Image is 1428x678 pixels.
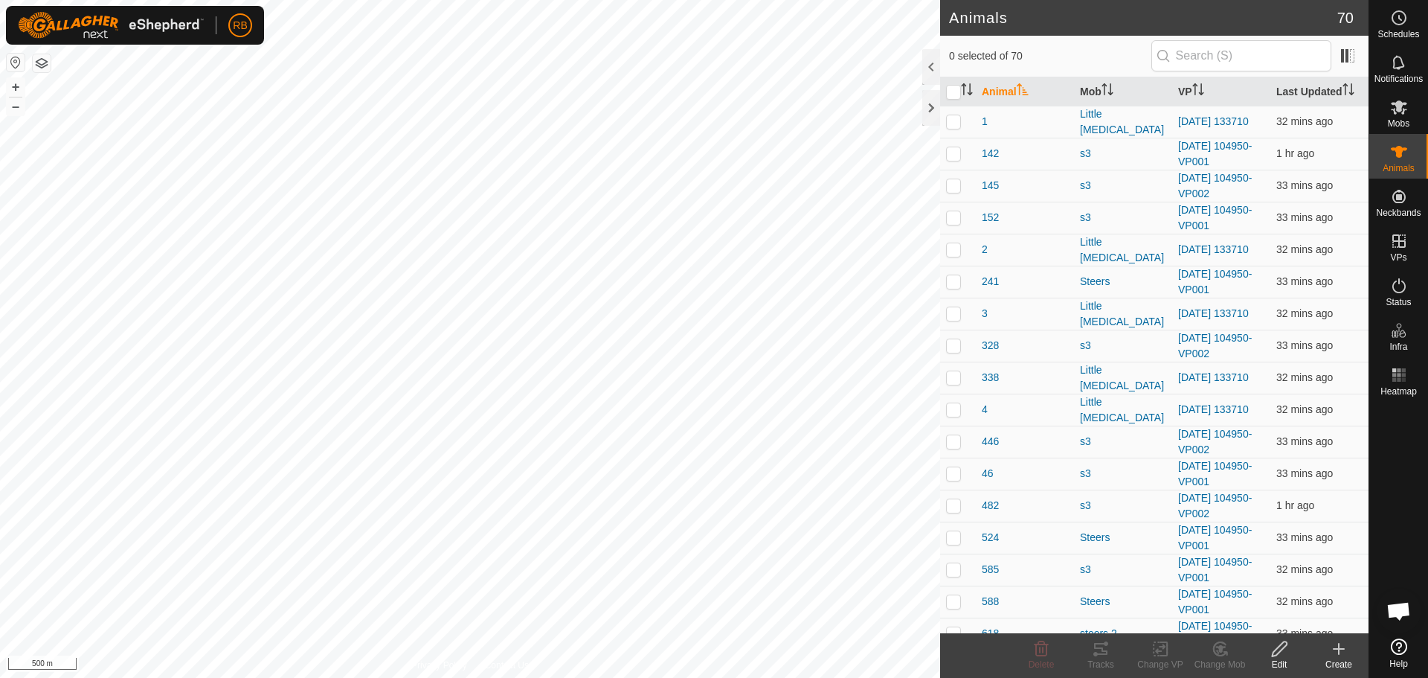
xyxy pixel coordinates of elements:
span: Notifications [1374,74,1423,83]
div: s3 [1080,210,1166,226]
span: VPs [1390,253,1406,262]
button: Reset Map [7,54,25,71]
span: RB [233,18,247,33]
img: Gallagher Logo [18,12,204,39]
span: 70 [1337,7,1354,29]
div: s3 [1080,338,1166,354]
input: Search (S) [1151,40,1331,71]
a: [DATE] 133710 [1178,115,1249,127]
a: [DATE] 104950-VP001 [1178,268,1252,295]
a: [DATE] 104950-VP002 [1178,620,1252,647]
span: 588 [982,594,999,610]
span: 29 Sept 2025, 2:33 pm [1276,563,1333,575]
span: 338 [982,370,999,386]
div: Change VP [1130,658,1190,671]
p-sorticon: Activate to sort [961,86,973,97]
p-sorticon: Activate to sort [1017,86,1029,97]
span: Status [1386,298,1411,307]
span: 29 Sept 2025, 2:33 pm [1276,371,1333,383]
span: 585 [982,562,999,578]
span: Neckbands [1376,208,1421,217]
a: [DATE] 104950-VP001 [1178,556,1252,583]
span: Animals [1383,164,1415,173]
a: [DATE] 104950-VP001 [1178,140,1252,167]
div: Steers [1080,530,1166,546]
button: Map Layers [33,54,51,72]
span: 145 [982,178,999,194]
th: VP [1172,77,1270,106]
a: [DATE] 104950-VP001 [1178,524,1252,551]
span: 29 Sept 2025, 2:33 pm [1276,467,1333,479]
a: [DATE] 133710 [1178,243,1249,255]
div: Little [MEDICAL_DATA] [1080,298,1166,330]
span: 29 Sept 2025, 2:34 pm [1276,403,1333,415]
div: Little [MEDICAL_DATA] [1080,106,1166,138]
span: 1 [982,114,988,129]
th: Mob [1074,77,1172,106]
span: 618 [982,626,999,642]
a: Contact Us [485,659,529,672]
div: Steers [1080,274,1166,290]
span: 29 Sept 2025, 2:33 pm [1276,275,1333,287]
div: Tracks [1071,658,1130,671]
a: [DATE] 104950-VP001 [1178,460,1252,487]
span: 29 Sept 2025, 2:34 pm [1276,243,1333,255]
span: 241 [982,274,999,290]
span: Help [1389,659,1408,668]
span: 482 [982,498,999,514]
div: s3 [1080,178,1166,194]
div: Little [MEDICAL_DATA] [1080,394,1166,426]
span: 446 [982,434,999,450]
span: 29 Sept 2025, 2:33 pm [1276,627,1333,639]
span: 2 [982,242,988,258]
div: s3 [1080,434,1166,450]
span: 29 Sept 2025, 2:33 pm [1276,595,1333,607]
div: Create [1309,658,1368,671]
div: steers 2 [1080,626,1166,642]
span: 524 [982,530,999,546]
a: [DATE] 133710 [1178,371,1249,383]
div: s3 [1080,466,1166,482]
p-sorticon: Activate to sort [1342,86,1354,97]
span: 29 Sept 2025, 2:34 pm [1276,307,1333,319]
a: [DATE] 133710 [1178,307,1249,319]
span: 29 Sept 2025, 2:33 pm [1276,531,1333,543]
span: 29 Sept 2025, 2:34 pm [1276,115,1333,127]
a: Privacy Policy [411,659,467,672]
span: Infra [1389,342,1407,351]
span: Mobs [1388,119,1409,128]
span: 152 [982,210,999,226]
th: Last Updated [1270,77,1368,106]
div: Open chat [1377,589,1421,633]
a: [DATE] 104950-VP002 [1178,332,1252,359]
div: Little [MEDICAL_DATA] [1080,234,1166,266]
th: Animal [976,77,1074,106]
span: 29 Sept 2025, 2:33 pm [1276,211,1333,223]
span: 29 Sept 2025, 2:03 pm [1276,147,1314,159]
div: s3 [1080,562,1166,578]
span: Heatmap [1380,387,1417,396]
span: 29 Sept 2025, 2:33 pm [1276,435,1333,447]
span: 142 [982,146,999,161]
span: 29 Sept 2025, 2:03 pm [1276,499,1314,511]
div: s3 [1080,498,1166,514]
span: 3 [982,306,988,322]
p-sorticon: Activate to sort [1192,86,1204,97]
div: Change Mob [1190,658,1249,671]
span: Delete [1029,659,1055,670]
span: 46 [982,466,994,482]
a: [DATE] 133710 [1178,403,1249,415]
div: Little [MEDICAL_DATA] [1080,362,1166,394]
a: Help [1369,633,1428,674]
button: – [7,97,25,115]
a: [DATE] 104950-VP001 [1178,588,1252,615]
div: s3 [1080,146,1166,161]
a: [DATE] 104950-VP002 [1178,172,1252,199]
a: [DATE] 104950-VP002 [1178,428,1252,455]
a: [DATE] 104950-VP001 [1178,204,1252,231]
div: Edit [1249,658,1309,671]
p-sorticon: Activate to sort [1101,86,1113,97]
a: [DATE] 104950-VP002 [1178,492,1252,519]
span: 0 selected of 70 [949,48,1151,64]
span: 328 [982,338,999,354]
